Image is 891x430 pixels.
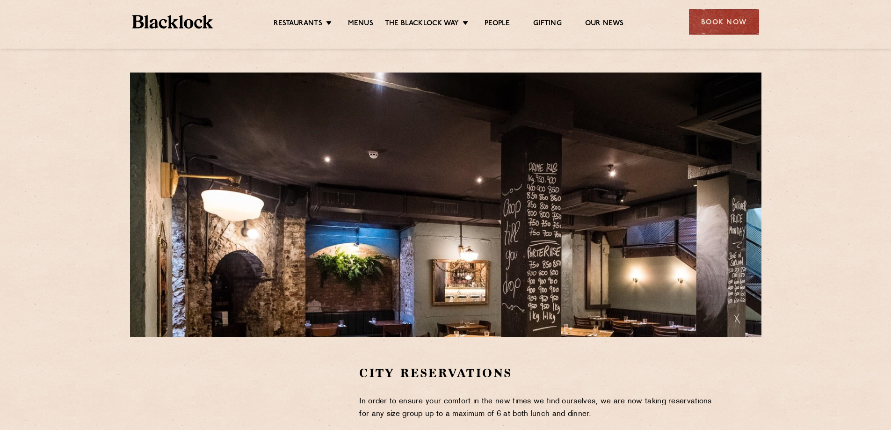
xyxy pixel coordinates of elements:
div: Book Now [689,9,759,35]
a: Gifting [533,19,561,29]
a: Restaurants [274,19,322,29]
a: The Blacklock Way [385,19,459,29]
p: In order to ensure your comfort in the new times we find ourselves, we are now taking reservation... [359,395,718,421]
a: People [485,19,510,29]
a: Our News [585,19,624,29]
h2: City Reservations [359,365,718,381]
img: BL_Textured_Logo-footer-cropped.svg [132,15,213,29]
a: Menus [348,19,373,29]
